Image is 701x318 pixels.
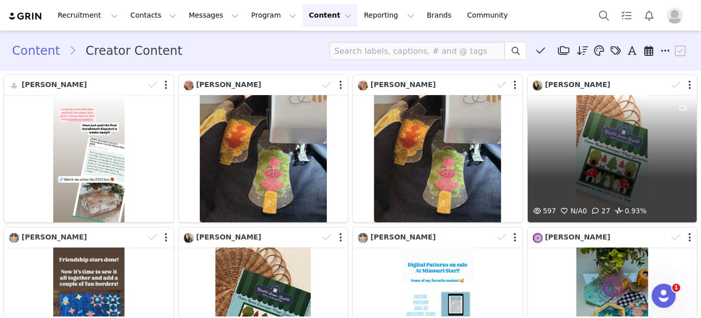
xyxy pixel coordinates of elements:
[8,12,43,21] img: grin logo
[9,81,19,91] img: 19a11006-3465-4003-9807-da5c421e9882.jpg
[531,207,556,215] span: 597
[533,81,543,91] img: 0cf59a70-cae1-4bc3-9210-d2d87114483f.jpg
[371,81,436,89] span: [PERSON_NAME]
[196,81,262,89] span: [PERSON_NAME]
[558,207,587,215] span: 0
[667,8,683,24] img: placeholder-profile.jpg
[661,8,693,24] button: Profile
[421,4,460,27] a: Brands
[545,81,611,89] span: [PERSON_NAME]
[22,81,87,89] span: [PERSON_NAME]
[371,233,436,241] span: [PERSON_NAME]
[652,284,676,308] iframe: Intercom live chat
[545,233,611,241] span: [PERSON_NAME]
[183,4,245,27] button: Messages
[558,207,582,215] span: N/A
[616,4,638,27] a: Tasks
[672,284,680,292] span: 1
[22,233,87,241] span: [PERSON_NAME]
[593,4,615,27] button: Search
[303,4,358,27] button: Content
[613,205,646,217] span: 0.93%
[358,4,420,27] button: Reporting
[329,42,505,60] input: Search labels, captions, # and @ tags
[52,4,124,27] button: Recruitment
[196,233,262,241] span: [PERSON_NAME]
[358,233,368,243] img: 447f2fc4-b6aa-4a3a-82c4-82da09c75df5.jpg
[184,81,194,91] img: 49f4748a-9207-4c43-b284-c969c77a3eb2.jpg
[184,233,194,243] img: 0cf59a70-cae1-4bc3-9210-d2d87114483f.jpg
[12,42,69,60] a: Content
[358,81,368,91] img: 49f4748a-9207-4c43-b284-c969c77a3eb2.jpg
[245,4,302,27] button: Program
[533,233,543,243] img: 8178e691-811b-4cad-811c-825e64b12952.jpg
[125,4,182,27] button: Contacts
[461,4,519,27] a: Community
[638,4,660,27] button: Notifications
[9,233,19,243] img: 447f2fc4-b6aa-4a3a-82c4-82da09c75df5.jpg
[590,207,610,215] span: 27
